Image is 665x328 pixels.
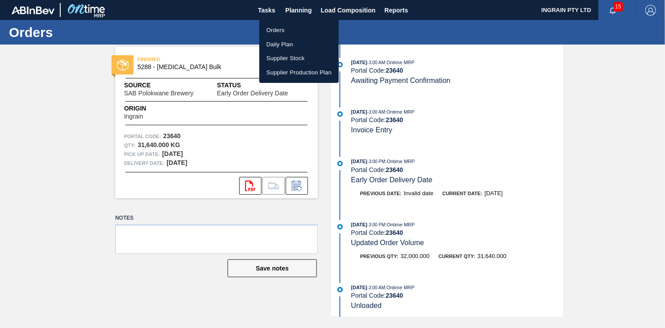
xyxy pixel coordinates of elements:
[259,66,339,80] a: Supplier Production Plan
[259,23,339,37] a: Orders
[259,37,339,52] a: Daily Plan
[259,51,339,66] a: Supplier Stock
